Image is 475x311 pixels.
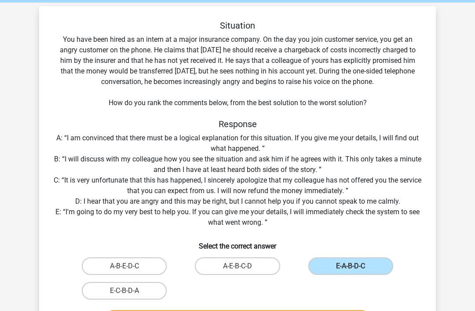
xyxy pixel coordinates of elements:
[308,257,393,275] label: E-A-B-D-C
[82,282,167,300] label: E-C-B-D-A
[53,119,422,129] h5: Response
[53,20,422,31] h5: Situation
[53,235,422,250] h6: Select the correct answer
[82,257,167,275] label: A-B-E-D-C
[195,257,280,275] label: A-E-B-C-D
